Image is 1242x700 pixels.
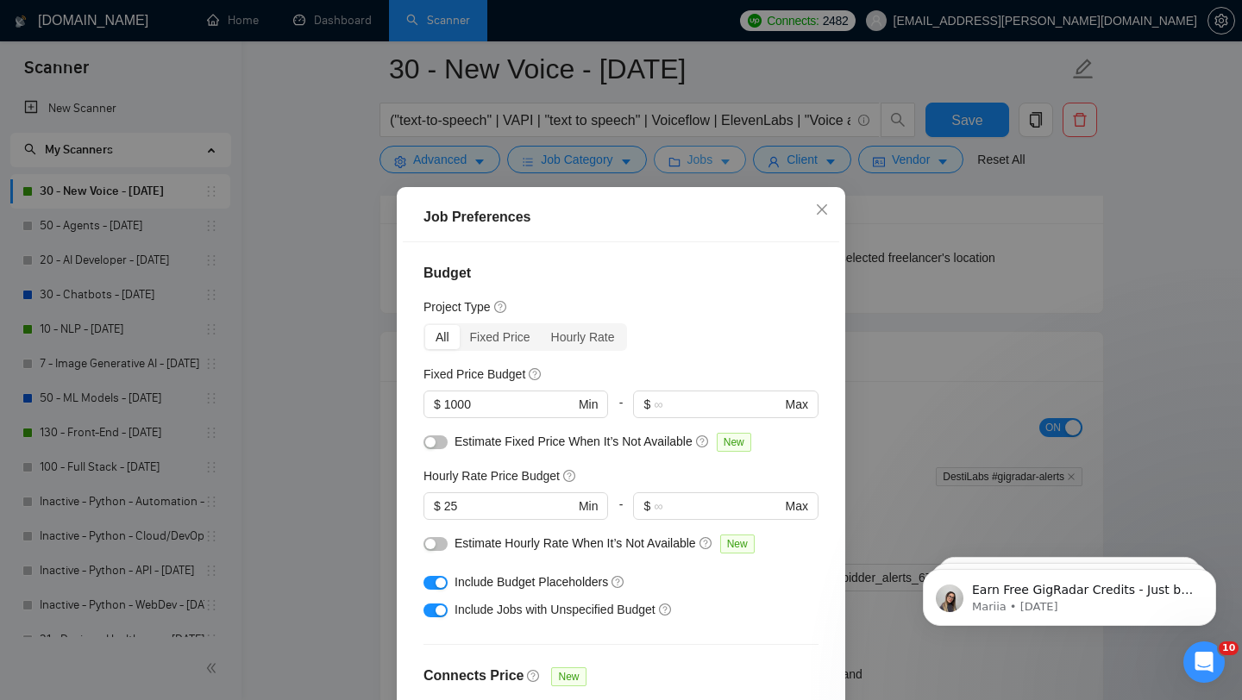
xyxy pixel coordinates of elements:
div: - [608,492,633,534]
span: question-circle [696,434,710,448]
span: New [717,433,751,452]
span: Include Jobs with Unspecified Budget [455,603,655,616]
span: question-circle [529,367,543,381]
span: Include Budget Placeholders [455,575,608,589]
span: close [815,203,829,216]
span: $ [434,395,441,414]
span: Estimate Hourly Rate When It’s Not Available [455,536,696,550]
span: question-circle [494,300,508,314]
span: Min [579,497,599,516]
div: All [425,325,460,349]
input: ∞ [654,497,781,516]
span: question-circle [659,603,673,616]
input: 0 [444,395,575,414]
span: Max [786,395,808,414]
span: Estimate Fixed Price When It’s Not Available [455,434,693,448]
div: Job Preferences [423,207,819,228]
h5: Project Type [423,297,491,316]
span: Min [579,395,599,414]
span: question-circle [527,669,541,683]
span: question-circle [612,575,625,589]
h5: Fixed Price Budget [423,365,525,384]
h5: Hourly Rate Price Budget [423,466,560,485]
span: 10 [1219,641,1239,655]
span: question-circle [699,536,713,550]
input: 0 [444,497,575,516]
span: question-circle [563,469,577,483]
button: Close [799,187,845,234]
input: ∞ [654,395,781,414]
iframe: Intercom live chat [1183,641,1225,683]
h4: Connects Price [423,666,524,686]
span: $ [434,497,441,516]
iframe: Intercom notifications message [897,533,1242,653]
div: Hourly Rate [541,325,625,349]
span: Max [786,497,808,516]
span: New [720,534,755,553]
div: Fixed Price [460,325,541,349]
span: $ [643,395,650,414]
div: - [608,391,633,432]
span: $ [643,497,650,516]
h4: Budget [423,263,819,284]
span: New [551,667,586,686]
